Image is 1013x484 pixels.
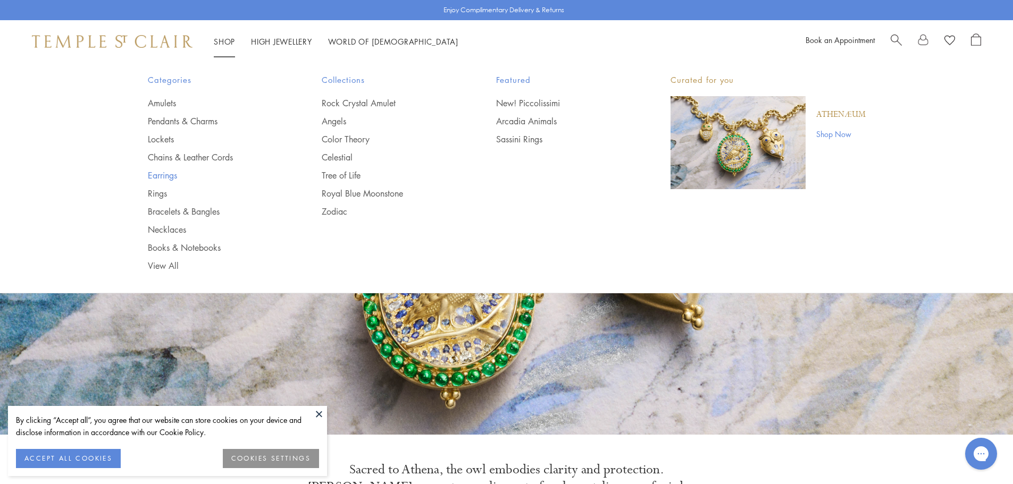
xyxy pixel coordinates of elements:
[148,188,280,199] a: Rings
[148,260,280,271] a: View All
[322,115,454,127] a: Angels
[443,5,564,15] p: Enjoy Complimentary Delivery & Returns
[148,169,280,181] a: Earrings
[496,73,628,87] span: Featured
[322,188,454,199] a: Royal Blue Moonstone
[816,128,866,140] a: Shop Now
[971,33,981,49] a: Open Shopping Bag
[214,36,235,47] a: ShopShop
[322,97,454,109] a: Rock Crystal Amulet
[322,169,454,181] a: Tree of Life
[148,73,280,87] span: Categories
[148,115,280,127] a: Pendants & Charms
[496,97,628,109] a: New! Piccolissimi
[148,206,280,217] a: Bracelets & Bangles
[148,97,280,109] a: Amulets
[671,73,866,87] p: Curated for you
[891,33,902,49] a: Search
[496,133,628,145] a: Sassini Rings
[16,414,319,438] div: By clicking “Accept all”, you agree that our website can store cookies on your device and disclos...
[322,206,454,217] a: Zodiac
[322,73,454,87] span: Collections
[251,36,312,47] a: High JewelleryHigh Jewellery
[944,33,955,49] a: View Wishlist
[148,133,280,145] a: Lockets
[322,151,454,163] a: Celestial
[328,36,458,47] a: World of [DEMOGRAPHIC_DATA]World of [DEMOGRAPHIC_DATA]
[148,151,280,163] a: Chains & Leather Cords
[148,242,280,253] a: Books & Notebooks
[806,35,875,45] a: Book an Appointment
[816,109,866,121] a: Athenæum
[16,449,121,468] button: ACCEPT ALL COOKIES
[960,434,1002,473] iframe: Gorgias live chat messenger
[496,115,628,127] a: Arcadia Animals
[322,133,454,145] a: Color Theory
[32,35,192,48] img: Temple St. Clair
[214,35,458,48] nav: Main navigation
[148,224,280,235] a: Necklaces
[223,449,319,468] button: COOKIES SETTINGS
